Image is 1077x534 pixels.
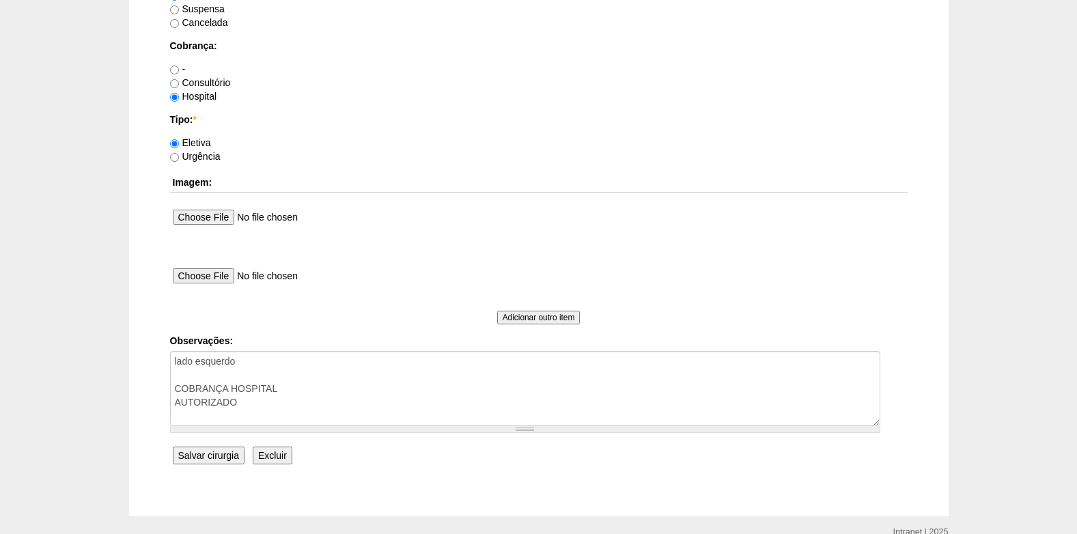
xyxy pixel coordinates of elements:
label: Observações: [170,334,908,348]
label: Hospital [170,91,217,102]
input: Urgência [170,153,179,162]
input: Adicionar outro item [497,311,581,324]
label: Cobrança: [170,39,908,53]
label: Eletiva [170,137,211,148]
textarea: lado esquerdo [GEOGRAPHIC_DATA] [170,351,880,426]
input: Consultório [170,79,179,88]
input: Suspensa [170,5,179,14]
input: Salvar cirurgia [173,447,244,464]
label: Cancelada [170,17,228,28]
input: - [170,66,179,74]
label: - [170,64,186,74]
input: Excluir [253,447,292,464]
input: Eletiva [170,139,179,148]
label: Urgência [170,151,221,162]
label: Tipo: [170,113,908,126]
label: Suspensa [170,3,225,14]
th: Imagem: [170,173,908,193]
label: Consultório [170,77,231,88]
input: Cancelada [170,19,179,28]
input: Hospital [170,93,179,102]
span: Este campo é obrigatório. [193,114,196,125]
